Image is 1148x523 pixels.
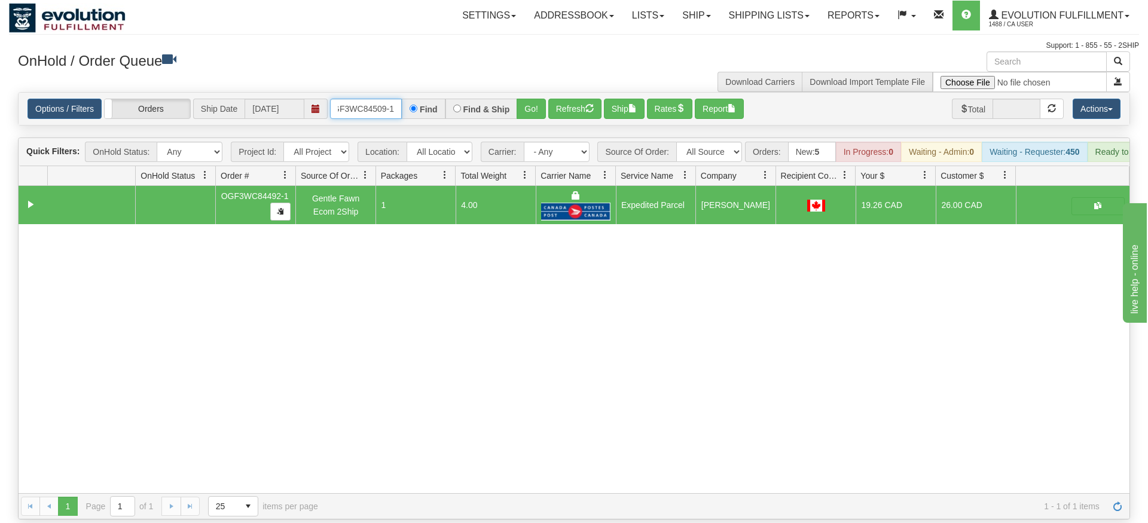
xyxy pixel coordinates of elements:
a: Options / Filters [28,99,102,119]
a: Customer $ filter column settings [995,165,1015,185]
span: Customer $ [941,170,984,182]
span: Company [701,170,737,182]
button: Ship [604,99,645,119]
span: Page 1 [58,497,77,516]
button: Report [695,99,744,119]
label: Orders [105,99,190,118]
img: Canada Post [541,203,610,220]
span: select [239,497,258,516]
input: Search [987,51,1107,72]
a: Refresh [1108,497,1127,516]
a: Download Import Template File [810,77,925,87]
span: Total Weight [460,170,506,182]
a: Packages filter column settings [435,165,455,185]
label: Quick Filters: [26,145,80,157]
span: 25 [216,500,231,512]
strong: 450 [1065,147,1079,157]
span: Location: [358,142,407,162]
div: Gentle Fawn Ecom 2Ship [301,192,371,219]
span: items per page [208,496,318,516]
div: In Progress: [836,142,901,162]
iframe: chat widget [1120,200,1147,322]
button: Copy to clipboard [270,203,291,221]
a: Addressbook [525,1,623,30]
strong: 0 [969,147,974,157]
td: Expedited Parcel [616,186,696,224]
span: Page sizes drop down [208,496,258,516]
span: Carrier Name [541,170,591,182]
div: Support: 1 - 855 - 55 - 2SHIP [9,41,1139,51]
div: Waiting - Requester: [982,142,1087,162]
strong: 0 [889,147,893,157]
a: Carrier Name filter column settings [595,165,615,185]
span: 1 - 1 of 1 items [335,501,1100,511]
button: Go! [517,99,546,119]
span: 1488 / CA User [989,19,1079,30]
input: Order # [330,99,402,119]
a: OnHold Status filter column settings [195,165,215,185]
span: 1 [381,200,386,210]
div: grid toolbar [19,138,1129,166]
a: Your $ filter column settings [915,165,935,185]
label: Find & Ship [463,105,510,114]
a: Source Of Order filter column settings [355,165,375,185]
a: Shipping lists [720,1,819,30]
a: Collapse [23,197,38,212]
a: Settings [453,1,525,30]
a: Service Name filter column settings [675,165,695,185]
button: Search [1106,51,1130,72]
strong: 5 [815,147,820,157]
span: OnHold Status: [85,142,157,162]
span: Page of 1 [86,496,154,516]
span: Ship Date [193,99,245,119]
div: Waiting - Admin: [901,142,982,162]
td: 26.00 CAD [936,186,1016,224]
span: Recipient Country [781,170,841,182]
span: Source Of Order: [597,142,676,162]
a: Recipient Country filter column settings [835,165,855,185]
span: OGF3WC84492-1 [221,191,289,201]
input: Import [933,72,1107,92]
input: Page 1 [111,497,135,516]
span: Service Name [621,170,673,182]
td: 19.26 CAD [856,186,936,224]
button: Rates [647,99,693,119]
img: CA [807,200,825,212]
span: Project Id: [231,142,283,162]
a: Order # filter column settings [275,165,295,185]
a: Lists [623,1,673,30]
span: Orders: [745,142,788,162]
span: Packages [381,170,417,182]
span: Evolution Fulfillment [999,10,1123,20]
span: Your $ [860,170,884,182]
a: Evolution Fulfillment 1488 / CA User [980,1,1138,30]
a: Download Carriers [725,77,795,87]
button: Shipping Documents [1071,197,1125,215]
span: OnHold Status [141,170,195,182]
a: Reports [819,1,889,30]
button: Refresh [548,99,602,119]
button: Actions [1073,99,1120,119]
span: 4.00 [461,200,477,210]
img: logo1488.jpg [9,3,126,33]
td: [PERSON_NAME] [695,186,775,224]
div: live help - online [9,7,111,22]
label: Find [420,105,438,114]
span: Order # [221,170,249,182]
span: Total [952,99,993,119]
span: Carrier: [481,142,524,162]
a: Total Weight filter column settings [515,165,535,185]
div: New: [788,142,836,162]
h3: OnHold / Order Queue [18,51,565,69]
a: Ship [673,1,719,30]
a: Company filter column settings [755,165,775,185]
span: Source Of Order [301,170,361,182]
